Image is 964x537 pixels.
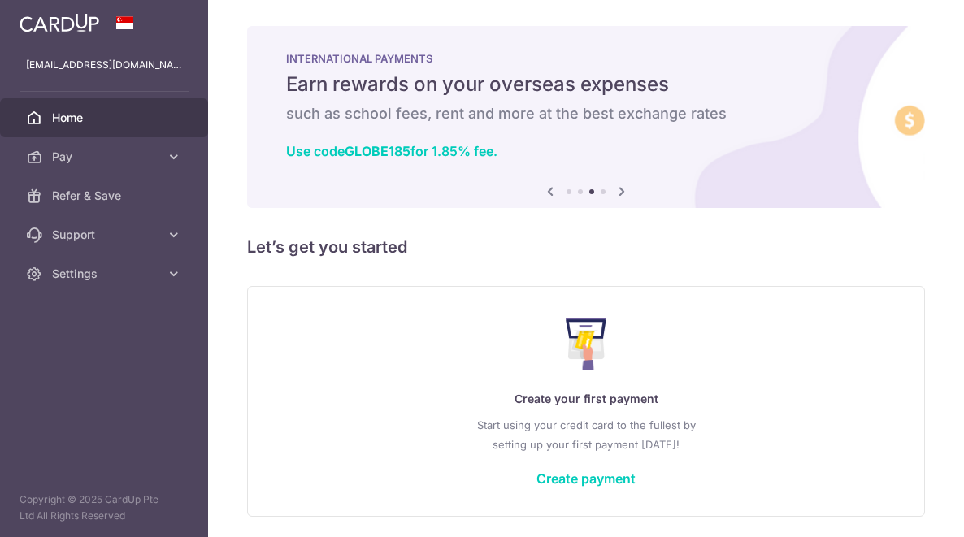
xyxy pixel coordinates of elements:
img: CardUp [20,13,99,32]
a: Create payment [536,470,636,487]
h5: Let’s get you started [247,234,925,260]
span: Home [52,110,159,126]
iframe: Opens a widget where you can find more information [858,488,948,529]
b: GLOBE185 [345,143,410,159]
h5: Earn rewards on your overseas expenses [286,71,886,97]
span: Settings [52,266,159,282]
p: Start using your credit card to the fullest by setting up your first payment [DATE]! [280,415,892,454]
p: INTERNATIONAL PAYMENTS [286,52,886,65]
img: Make Payment [566,318,607,370]
h6: such as school fees, rent and more at the best exchange rates [286,104,886,123]
p: [EMAIL_ADDRESS][DOMAIN_NAME] [26,57,182,73]
p: Create your first payment [280,389,892,409]
span: Support [52,227,159,243]
span: Refer & Save [52,188,159,204]
span: Pay [52,149,159,165]
img: International Payment Banner [247,26,925,208]
a: Use codeGLOBE185for 1.85% fee. [286,143,497,159]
